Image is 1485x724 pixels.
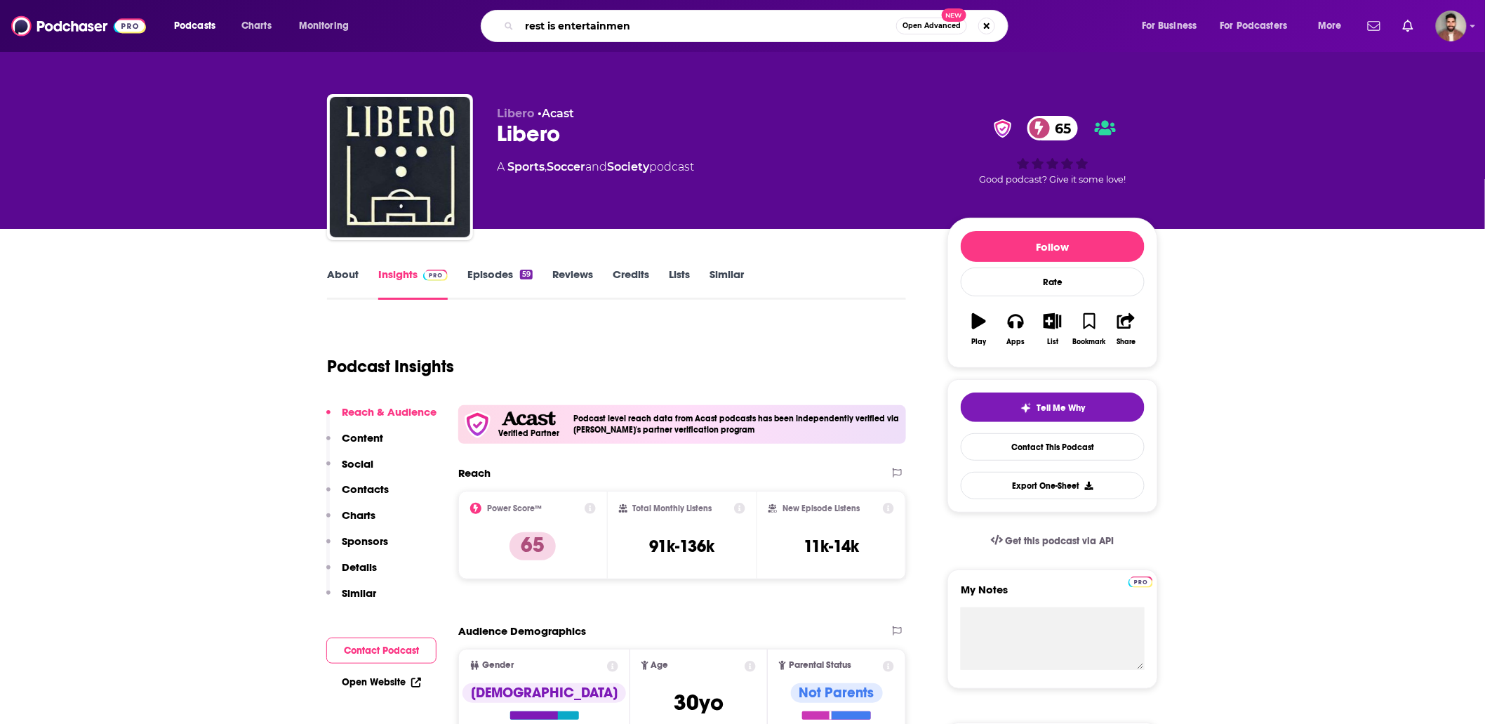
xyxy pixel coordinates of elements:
[783,503,860,513] h2: New Episode Listens
[1128,574,1153,588] a: Pro website
[1027,116,1079,140] a: 65
[342,431,383,445] p: Content
[1128,577,1153,588] img: Podchaser Pro
[961,231,1145,262] button: Follow
[342,560,377,574] p: Details
[342,676,421,688] a: Open Website
[552,268,593,300] a: Reviews
[961,583,1145,607] label: My Notes
[710,268,744,300] a: Similar
[1041,116,1079,140] span: 65
[342,508,375,522] p: Charts
[1108,304,1145,355] button: Share
[1308,15,1359,37] button: open menu
[330,97,470,237] img: Libero
[510,532,556,560] p: 65
[1318,16,1342,36] span: More
[613,268,649,300] a: Credits
[507,160,545,173] a: Sports
[1117,338,1136,346] div: Share
[326,586,376,612] button: Similar
[299,16,349,36] span: Monitoring
[903,22,961,29] span: Open Advanced
[542,107,574,120] a: Acast
[947,107,1158,194] div: verified Badge65Good podcast? Give it some love!
[585,160,607,173] span: and
[1436,11,1467,41] img: User Profile
[232,15,280,37] a: Charts
[649,536,714,557] h3: 91k-136k
[326,482,389,508] button: Contacts
[502,412,555,426] img: Acast
[1034,304,1071,355] button: List
[342,457,373,470] p: Social
[342,534,388,548] p: Sponsors
[326,508,375,534] button: Charts
[494,10,1022,42] div: Search podcasts, credits, & more...
[1071,304,1107,355] button: Bookmark
[342,586,376,600] p: Similar
[1142,16,1197,36] span: For Business
[669,268,690,300] a: Lists
[896,18,967,34] button: Open AdvancedNew
[487,503,542,513] h2: Power Score™
[327,356,454,377] h1: Podcast Insights
[607,160,649,173] a: Society
[327,268,359,300] a: About
[545,160,547,173] span: ,
[980,524,1126,558] a: Get this podcast via API
[326,405,437,431] button: Reach & Audience
[458,624,586,638] h2: Audience Demographics
[651,661,669,670] span: Age
[633,503,712,513] h2: Total Monthly Listens
[942,8,967,22] span: New
[979,174,1126,185] span: Good podcast? Give it some love!
[326,431,383,457] button: Content
[1132,15,1215,37] button: open menu
[1436,11,1467,41] span: Logged in as calmonaghan
[990,119,1016,138] img: verified Badge
[11,13,146,39] img: Podchaser - Follow, Share and Rate Podcasts
[1047,338,1058,346] div: List
[961,304,997,355] button: Play
[573,414,900,435] h4: Podcast level reach data from Acast podcasts has been independently verified via [PERSON_NAME]'s ...
[547,160,585,173] a: Soccer
[1073,338,1106,346] div: Bookmark
[497,107,534,120] span: Libero
[342,482,389,496] p: Contacts
[1020,402,1032,414] img: tell me why sparkle
[458,466,491,480] h2: Reach
[674,689,724,716] span: 30 yo
[326,457,373,483] button: Social
[538,107,574,120] span: •
[342,405,437,419] p: Reach & Audience
[326,534,388,560] button: Sponsors
[164,15,234,37] button: open menu
[997,304,1034,355] button: Apps
[1007,338,1025,346] div: Apps
[326,560,377,586] button: Details
[1397,14,1419,38] a: Show notifications dropdown
[464,411,491,438] img: verfied icon
[1006,535,1114,547] span: Get this podcast via API
[482,661,514,670] span: Gender
[241,16,272,36] span: Charts
[1211,15,1308,37] button: open menu
[467,268,533,300] a: Episodes59
[804,536,859,557] h3: 11k-14k
[961,393,1145,422] button: tell me why sparkleTell Me Why
[498,429,559,437] h5: Verified Partner
[791,683,883,703] div: Not Parents
[972,338,987,346] div: Play
[519,15,896,37] input: Search podcasts, credits, & more...
[520,270,533,279] div: 59
[961,472,1145,499] button: Export One-Sheet
[462,683,626,703] div: [DEMOGRAPHIC_DATA]
[1362,14,1386,38] a: Show notifications dropdown
[289,15,367,37] button: open menu
[961,268,1145,296] div: Rate
[1436,11,1467,41] button: Show profile menu
[378,268,448,300] a: InsightsPodchaser Pro
[497,159,694,176] div: A podcast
